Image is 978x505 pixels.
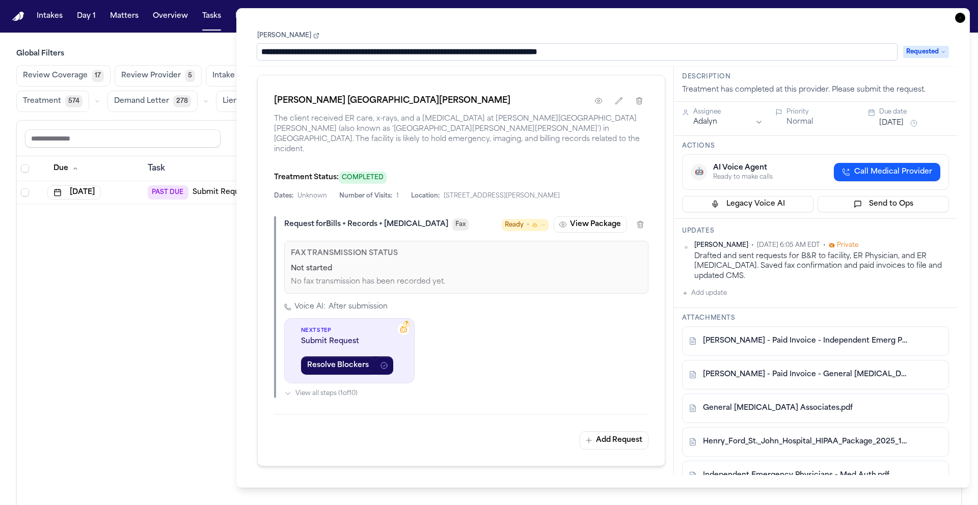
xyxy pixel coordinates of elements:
span: Call Medical Provider [854,167,932,177]
span: Submit Request [301,336,398,347]
div: Ready to make calls [713,173,773,181]
button: The Flock [266,7,310,25]
img: Finch Logo [12,12,24,21]
button: View all steps (1of10) [284,389,648,398]
button: Send to Ops [818,196,949,212]
button: Overview [149,7,192,25]
span: Review Provider [121,71,181,81]
button: Treatment574 [16,91,89,112]
button: Matters [106,7,143,25]
span: 🤖 [695,167,703,177]
button: Liens308 [216,91,270,112]
span: Not started [291,264,332,274]
span: Requested [903,46,949,58]
span: COMPLETED [339,172,387,184]
button: Intake1000 [206,65,266,87]
a: Home [12,12,24,21]
span: • [527,220,529,230]
button: [DATE] [47,185,101,200]
button: Tasks [198,7,225,25]
a: Independent Emergency Physicians - Med Auth.pdf [703,470,889,481]
button: Snooze task [908,117,920,129]
span: Demand Letter [114,96,169,106]
button: Add update [682,287,727,299]
button: Review Coverage17 [16,65,111,87]
div: No fax transmission has been recorded yet. [291,277,642,287]
span: ? [405,321,408,327]
span: Unknown [297,192,327,200]
span: Dates: [274,192,293,200]
div: Due date [879,108,949,116]
button: Call Medical Provider [834,163,940,181]
a: [PERSON_NAME] [257,32,319,40]
span: View all steps ( 1 of 10 ) [295,389,358,398]
span: Treatment [23,96,61,106]
h1: [PERSON_NAME] [GEOGRAPHIC_DATA][PERSON_NAME] [274,95,510,107]
div: Priority [786,108,856,116]
span: 17 [92,70,104,82]
a: [PERSON_NAME] - Paid Invoice - General [MEDICAL_DATA] Associates.pdf [703,370,908,380]
span: After submission [329,302,388,312]
a: General [MEDICAL_DATA] Associates.pdf [703,403,853,413]
span: Review Coverage [23,71,88,81]
a: [PERSON_NAME] - Paid Invoice - Independent Emerg Phy.pdf [703,336,908,346]
span: 574 [65,95,83,107]
div: Request for Bills + Records + [MEDICAL_DATA] [284,219,448,230]
span: Voice AI: [294,302,325,312]
span: Intake [212,71,235,81]
button: Fax [452,218,469,231]
div: Assignee [693,108,763,116]
span: [STREET_ADDRESS][PERSON_NAME] [444,192,560,200]
span: • [823,241,826,249]
button: Intakes [33,7,67,25]
h3: Global Filters [16,49,962,59]
span: Ready [505,220,524,230]
button: Firms [231,7,260,25]
span: Next Step [301,327,398,334]
span: [DATE] 6:05 AM EDT [757,241,820,249]
span: Private [837,241,858,249]
div: Drafted and sent requests for B&R to facility, ER Physician, and ER [MEDICAL_DATA]. Saved fax con... [694,251,949,281]
button: View Package [554,216,627,233]
span: The client received ER care, x-rays, and a [MEDICAL_DATA] at [PERSON_NAME][GEOGRAPHIC_DATA][PERSO... [274,114,648,155]
button: Add Request [580,431,648,450]
span: 5 [185,70,195,82]
button: Resolve Blockers [301,356,375,375]
span: Treatment Status: [274,174,339,181]
button: [DATE] [879,118,904,128]
span: • [751,241,754,249]
span: Location: [411,192,440,200]
button: Normal [786,117,813,127]
h3: Actions [682,142,949,150]
button: Day 1 [73,7,100,25]
div: Treatment has completed at this provider. Please submit the request. [682,85,949,95]
button: Review Provider5 [115,65,202,87]
div: AI Voice Agent [713,163,773,173]
span: [PERSON_NAME] [694,241,748,249]
button: Demand Letter278 [107,91,198,112]
span: 278 [173,95,191,107]
span: 1 [396,192,399,200]
p: Fax Transmission Status [291,247,642,260]
h3: Description [682,73,949,81]
button: Legacy Voice AI [682,196,813,212]
span: Number of Visits: [339,192,392,200]
span: Liens [223,96,241,106]
h3: Attachments [682,314,949,322]
a: Henry_Ford_St._John_Hospital_HIPAA_Package_2025_10_10 (1).pdf [703,437,908,447]
h3: Updates [682,227,949,235]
